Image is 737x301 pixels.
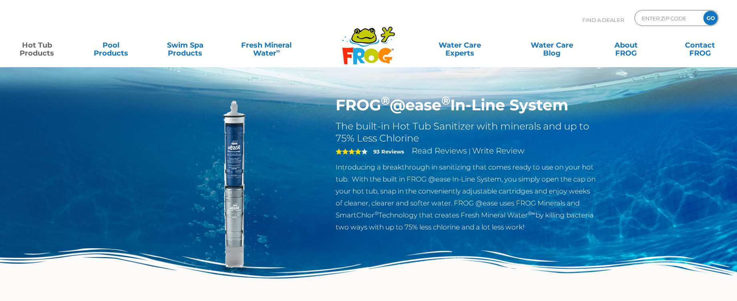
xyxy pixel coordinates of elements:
strong: 93 Reviews [373,148,404,155]
h1: FROG @ease In-Line System [336,96,597,114]
a: AboutFROG [597,37,655,53]
sup: ® [441,94,450,108]
sup: ® [375,210,379,216]
img: inline-system.png [140,96,324,279]
h2: The built-in Hot Tub Sanitizer with minerals and up to 75% Less Chlorine [336,120,597,144]
a: PoolProducts [82,37,140,53]
a: ContactFROG [671,37,729,53]
span: | [469,148,471,155]
sup: ∞ [276,48,280,54]
a: Read Reviews [412,146,467,155]
p: Find A Dealer [582,10,624,30]
img: Frog Products Logo [338,16,399,65]
p: Introducing a breakthrough in sanitizing that comes ready to use on your hot tub. With the built ... [336,161,597,233]
a: Hot TubProducts [8,37,66,53]
a: Water CareExperts [413,37,507,53]
input: GO [703,11,718,25]
sup: ®∞ [528,210,536,216]
a: Swim SpaProducts [156,37,214,53]
a: Fresh MineralWater∞ [230,37,302,53]
a: Write Review [472,146,524,155]
a: Water CareBlog [523,37,581,53]
span: 4 [336,148,361,155]
sup: ® [381,94,390,108]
